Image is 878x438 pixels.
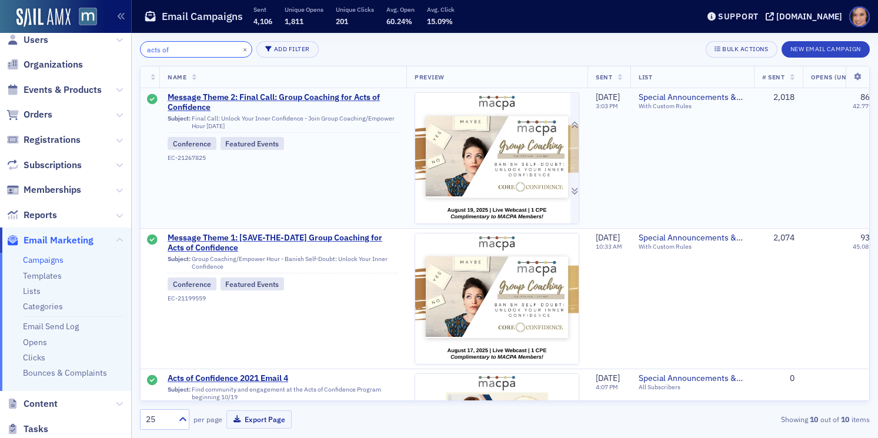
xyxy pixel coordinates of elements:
a: Email Send Log [23,321,79,332]
span: Organizations [24,58,83,71]
button: [DOMAIN_NAME] [766,12,846,21]
a: Orders [6,108,52,121]
h1: Email Campaigns [162,9,243,24]
span: Profile [849,6,870,27]
div: Conference [168,277,216,290]
div: 935 [860,233,874,243]
div: 0 [762,373,794,384]
a: Acts of Confidence 2021 Email 4 [168,373,398,384]
span: Events & Products [24,83,102,96]
button: Add Filter [256,41,319,58]
a: Reports [6,209,57,222]
span: Preview [415,73,445,81]
a: View Homepage [71,8,97,28]
div: 42.77% [853,102,874,110]
time: 10:33 AM [596,242,622,250]
a: Clicks [23,352,45,363]
div: Bulk Actions [722,46,768,52]
div: Final Call: Unlock Your Inner Confidence - Join Group Coaching/Empower Hour [DATE] [168,115,398,133]
div: Sent [147,375,158,387]
span: Reports [24,209,57,222]
div: EC-21199559 [168,295,398,302]
div: 863 [860,92,874,103]
a: Tasks [6,423,48,436]
label: per page [193,414,222,424]
span: Subscriptions [24,159,82,172]
div: Conference [168,137,216,150]
a: Special Announcements & Special Event Invitations [639,92,746,103]
p: Sent [253,5,272,14]
span: 1,811 [285,16,303,26]
time: 3:03 PM [596,102,618,110]
span: Subject: [168,115,191,130]
a: Message Theme 2: Final Call: Group Coaching for Acts of Confidence [168,92,398,113]
div: Showing out of items [635,414,870,424]
div: 45.08% [853,243,874,250]
div: Sent [147,94,158,106]
a: Content [6,397,58,410]
strong: 10 [839,414,852,424]
a: New Email Campaign [782,43,870,54]
time: 4:07 PM [596,383,618,391]
a: Special Announcements & Special Event Invitations [639,233,746,243]
div: Featured Events [221,277,285,290]
span: [DATE] [596,373,620,383]
span: # Sent [762,73,784,81]
span: Subject: [168,255,191,270]
a: Bounces & Complaints [23,367,107,378]
span: [DATE] [596,92,620,102]
div: Featured Events [221,137,285,150]
span: Tasks [24,423,48,436]
a: Events & Products [6,83,102,96]
div: Group Coaching/Empower Hour - Banish Self-Doubt: Unlock Your Inner Confidence [168,255,398,273]
span: 15.09% [427,16,453,26]
a: Subscriptions [6,159,82,172]
div: All Subscribers [639,383,746,391]
a: Memberships [6,183,81,196]
button: Bulk Actions [706,41,777,58]
p: Unique Opens [285,5,323,14]
div: EC-21267825 [168,154,398,162]
div: With Custom Rules [639,243,746,250]
span: 201 [336,16,348,26]
a: Users [6,34,48,46]
button: × [240,44,251,54]
span: 4,106 [253,16,272,26]
img: SailAMX [16,8,71,27]
span: Sent [596,73,612,81]
span: Orders [24,108,52,121]
a: Opens [23,337,47,347]
a: Email Marketing [6,234,94,247]
span: Opens (Unique) [811,73,864,81]
span: [DATE] [596,232,620,243]
input: Search… [140,41,252,58]
a: Templates [23,270,62,281]
button: Export Page [226,410,292,429]
span: Subject: [168,386,191,401]
span: Users [24,34,48,46]
span: List [639,73,652,81]
a: Message Theme 1: [SAVE-THE-DATE] Group Coaching for Acts of Confidence [168,233,398,253]
a: Special Announcements & Special Event Invitations [639,373,746,384]
div: 25 [146,413,172,426]
div: Find community and engagement at the Acts of Confidence Program beginning 10/19 [168,386,398,404]
p: Unique Clicks [336,5,374,14]
p: Avg. Click [427,5,455,14]
span: Content [24,397,58,410]
span: Memberships [24,183,81,196]
div: With Custom Rules [639,102,746,110]
div: 2,018 [762,92,794,103]
a: Categories [23,301,63,312]
p: Avg. Open [386,5,415,14]
div: Support [718,11,759,22]
span: Name [168,73,186,81]
button: New Email Campaign [782,41,870,58]
span: 60.24% [386,16,412,26]
span: Registrations [24,133,81,146]
img: SailAMX [79,8,97,26]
